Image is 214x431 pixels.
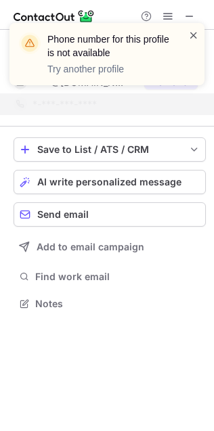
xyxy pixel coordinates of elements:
div: Save to List / ATS / CRM [37,144,182,155]
span: Send email [37,209,89,220]
header: Phone number for this profile is not available [47,32,172,60]
span: Find work email [35,271,200,283]
span: Add to email campaign [37,242,144,252]
button: save-profile-one-click [14,137,206,162]
button: AI write personalized message [14,170,206,194]
span: Notes [35,298,200,310]
img: warning [19,32,41,54]
span: AI write personalized message [37,177,181,187]
button: Find work email [14,267,206,286]
button: Add to email campaign [14,235,206,259]
button: Notes [14,294,206,313]
p: Try another profile [47,62,172,76]
button: Send email [14,202,206,227]
img: ContactOut v5.3.10 [14,8,95,24]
